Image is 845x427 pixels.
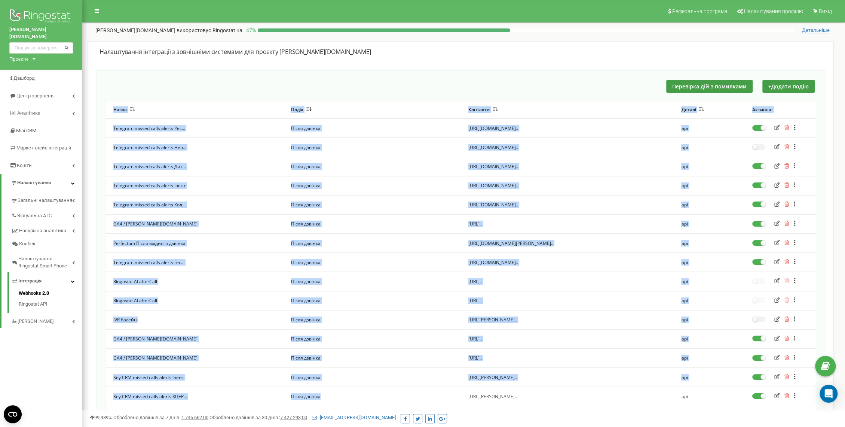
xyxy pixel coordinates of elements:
[11,313,82,328] a: [PERSON_NAME]
[11,222,82,237] a: Наскрізна аналітика
[113,415,208,420] span: Оброблено дзвінків за 7 днів :
[16,128,36,133] span: Mini CRM
[674,253,745,272] td: api
[284,253,461,272] td: Після дзвінка
[284,329,461,348] td: Після дзвінка
[18,318,53,325] span: [PERSON_NAME]
[674,348,745,367] td: api
[284,406,461,425] td: Після дзвінка
[468,259,518,266] span: [URL][DOMAIN_NAME]..
[17,212,52,219] span: Віртуальна АТС
[468,393,517,400] span: [URL][PERSON_NAME]..
[106,329,284,348] td: GA4 / [PERSON_NAME][DOMAIN_NAME]
[177,27,242,33] span: використовує Ringostat на
[468,182,518,189] span: [URL][DOMAIN_NAME]..
[113,393,187,400] span: Key CRM missed calls alerts КЦ+Р...
[209,415,307,420] span: Оброблено дзвінків за 30 днів :
[468,221,482,227] span: [URL]..
[106,291,284,310] td: Ringostat AI afterCall
[284,176,461,195] td: Після дзвінка
[468,107,498,113] button: Контакти
[674,406,745,425] td: api
[17,110,40,116] span: Аналiтика
[19,290,82,299] a: Webhooks 2.0
[284,234,461,253] td: Після дзвінка
[468,125,518,131] span: [URL][DOMAIN_NAME]..
[9,42,73,54] input: Пошук за номером
[106,310,284,329] td: IVR басейн
[106,406,284,425] td: KeyCRM - Після дзвінка
[280,415,307,420] u: 7 427 293,00
[820,385,838,403] div: Open Intercom Messenger
[468,317,517,323] span: [URL][PERSON_NAME]..
[819,8,832,14] span: Вихід
[468,240,553,246] span: [URL][DOMAIN_NAME][PERSON_NAME]..
[16,145,71,151] span: Маркетплейс інтеграцій
[284,195,461,214] td: Після дзвінка
[11,192,82,207] a: Загальні налаштування
[181,415,208,420] u: 1 745 662,00
[284,157,461,176] td: Після дзвінка
[106,272,284,291] td: Ringostat AI afterCall
[11,250,82,272] a: Налаштування Ringostat Smart Phone
[18,197,72,204] span: Загальні налаштування
[674,310,745,329] td: api
[468,355,482,361] span: [URL]..
[11,207,82,222] a: Віртуальна АТС
[674,272,745,291] td: api
[681,107,704,113] button: Деталі
[674,214,745,233] td: api
[674,138,745,157] td: api
[468,202,518,208] span: [URL][DOMAIN_NAME]..
[284,310,461,329] td: Після дзвінка
[674,329,745,348] td: api
[113,125,185,131] span: Telegram missed calls alerts Рес...
[802,27,830,33] span: Детальніше
[17,163,32,168] span: Кошти
[284,119,461,138] td: Після дзвінка
[291,107,312,113] button: Подія
[674,291,745,310] td: api
[284,272,461,291] td: Після дзвінка
[4,405,22,423] button: Open CMP widget
[18,255,72,269] span: Налаштування Ringostat Smart Phone
[113,107,135,113] button: Назва
[19,299,82,308] a: Ringostat API
[674,234,745,253] td: api
[16,93,53,99] span: Центр звернень
[113,202,186,208] span: Telegram missed calls alerts Кол...
[106,368,284,387] td: Key CRM missed calls alerts Івент
[9,55,28,63] div: Проєкти
[674,368,745,387] td: api
[11,237,82,251] a: Колбек
[106,234,284,253] td: Perfectum Після вхідного дзвінка
[19,227,66,234] span: Наскрізна аналітика
[106,176,284,195] td: Telegram missed calls alerts Івент
[284,368,461,387] td: Після дзвінка
[18,278,42,285] span: Інтеграція
[284,348,461,367] td: Після дзвінка
[113,144,186,151] span: Telegram missed calls alerts Нер...
[674,119,745,138] td: api
[672,8,728,14] span: Реферальна програма
[468,144,518,151] span: [URL][DOMAIN_NAME]..
[762,80,815,93] button: +Додати подію
[468,297,482,304] span: [URL]..
[674,176,745,195] td: api
[284,214,461,233] td: Після дзвінка
[19,240,36,248] span: Колбек
[106,348,284,367] td: GA4 / [PERSON_NAME][DOMAIN_NAME]
[90,415,112,420] span: 99,989%
[1,174,82,192] a: Налаштування
[11,272,82,288] a: Інтеграція
[674,387,745,406] td: api
[242,27,258,34] p: 47 %
[674,157,745,176] td: api
[284,387,461,406] td: Після дзвінка
[113,259,184,266] span: Telegram missed calls alerts rec...
[9,7,73,26] img: Ringostat logo
[674,195,745,214] td: api
[9,26,73,40] a: [PERSON_NAME][DOMAIN_NAME]
[95,27,242,34] p: [PERSON_NAME][DOMAIN_NAME]
[17,180,51,185] span: Налаштування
